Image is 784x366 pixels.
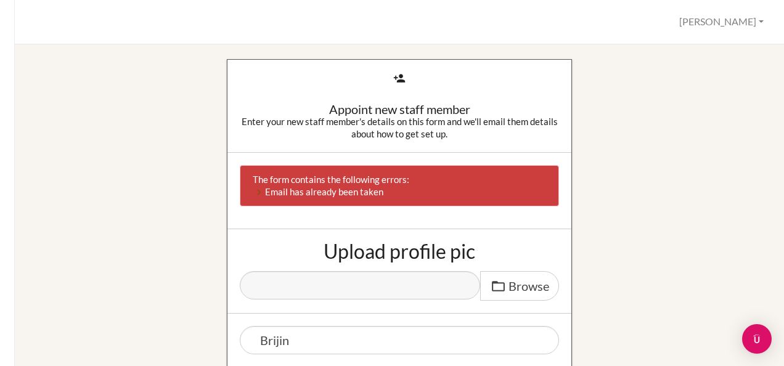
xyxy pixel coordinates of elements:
[508,279,549,293] span: Browse
[742,324,772,354] div: Open Intercom Messenger
[240,103,559,115] div: Appoint new staff member
[240,326,559,354] input: First name
[324,242,475,261] label: Upload profile pic
[240,165,559,206] div: The form contains the following errors:
[674,10,769,33] button: [PERSON_NAME]
[253,185,519,198] li: Email has already been taken
[240,115,559,140] div: Enter your new staff member's details on this form and we'll email them details about how to get ...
